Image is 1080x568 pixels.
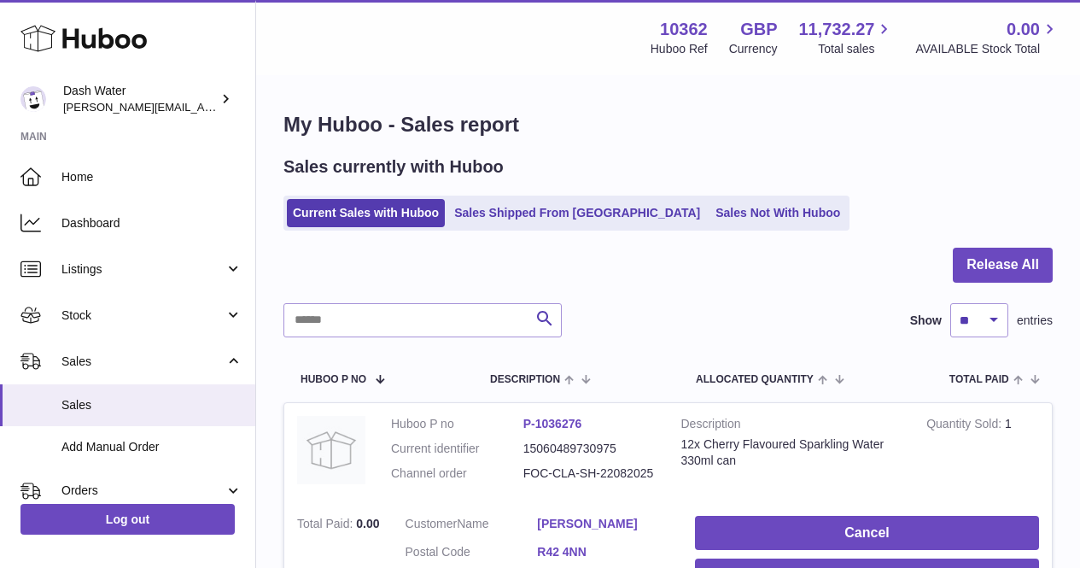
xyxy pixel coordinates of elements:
[696,374,814,385] span: ALLOCATED Quantity
[61,261,225,278] span: Listings
[1007,18,1040,41] span: 0.00
[61,439,242,455] span: Add Manual Order
[20,86,46,112] img: james@dash-water.com
[523,417,582,430] a: P-1036276
[681,436,902,469] div: 12x Cherry Flavoured Sparkling Water 330ml can
[448,199,706,227] a: Sales Shipped From [GEOGRAPHIC_DATA]
[709,199,846,227] a: Sales Not With Huboo
[61,354,225,370] span: Sales
[61,483,225,499] span: Orders
[297,517,356,535] strong: Total Paid
[729,41,778,57] div: Currency
[910,313,942,329] label: Show
[61,215,242,231] span: Dashboard
[926,417,1005,435] strong: Quantity Sold
[61,307,225,324] span: Stock
[63,83,217,115] div: Dash Water
[20,504,235,535] a: Log out
[1017,313,1053,329] span: entries
[523,441,656,457] dd: 15060489730975
[391,441,523,457] dt: Current identifier
[914,403,1052,503] td: 1
[651,41,708,57] div: Huboo Ref
[818,41,894,57] span: Total sales
[406,544,538,565] dt: Postal Code
[61,169,242,185] span: Home
[695,516,1039,551] button: Cancel
[660,18,708,41] strong: 10362
[915,18,1060,57] a: 0.00 AVAILABLE Stock Total
[61,397,242,413] span: Sales
[63,100,342,114] span: [PERSON_NAME][EMAIL_ADDRESS][DOMAIN_NAME]
[391,466,523,482] dt: Channel order
[537,516,669,532] a: [PERSON_NAME]
[391,416,523,432] dt: Huboo P no
[301,374,366,385] span: Huboo P no
[490,374,560,385] span: Description
[798,18,874,41] span: 11,732.27
[740,18,777,41] strong: GBP
[297,416,365,484] img: no-photo.jpg
[356,517,379,530] span: 0.00
[915,41,1060,57] span: AVAILABLE Stock Total
[283,111,1053,138] h1: My Huboo - Sales report
[406,516,538,536] dt: Name
[287,199,445,227] a: Current Sales with Huboo
[681,416,902,436] strong: Description
[537,544,669,560] a: R42 4NN
[406,517,458,530] span: Customer
[949,374,1009,385] span: Total paid
[953,248,1053,283] button: Release All
[798,18,894,57] a: 11,732.27 Total sales
[283,155,504,179] h2: Sales currently with Huboo
[523,466,656,482] dd: FOC-CLA-SH-22082025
